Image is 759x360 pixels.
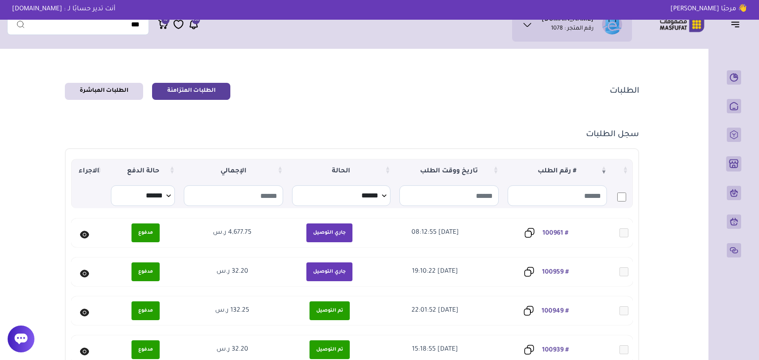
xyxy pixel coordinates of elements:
div: الإجمالي [179,159,288,184]
span: جاري التوصيل [306,262,352,281]
p: رقم المتجر : 1078 [551,25,594,34]
th: الاجراء : activate to sort column ascending [71,159,106,184]
span: مدفوع [131,262,160,281]
th: حالة الدفع : activate to sort column ascending [106,159,179,184]
span: [DATE] 15:18:55 [412,346,458,353]
td: 4,677.75 ر.س [188,219,276,247]
p: أنت تدير حسابًا لـ : [DOMAIN_NAME] [5,4,122,14]
th: : activate to sort column ascending [611,159,633,184]
td: 32.20 ر.س [188,257,276,286]
span: [DATE] 22:01:52 [411,307,458,314]
th: الحالة : activate to sort column ascending [288,159,395,184]
a: # 100961 [543,230,568,237]
a: 430 [188,19,199,30]
span: 430 [192,16,199,24]
div: # رقم الطلب [503,159,611,184]
h1: [DOMAIN_NAME] [542,16,594,25]
p: 👋 مرحبًا [PERSON_NAME] [664,4,754,14]
h1: سجل الطلبات [586,129,639,140]
div: الاجراء [71,159,106,184]
span: [DATE] 19:10:22 [412,268,458,275]
span: مدفوع [131,301,160,320]
h1: الطلبات [610,86,639,97]
div: حالة الدفع [106,159,179,184]
span: مدفوع [131,340,160,359]
a: 10 [158,19,169,30]
a: الطلبات المباشرة [65,83,143,100]
a: # 100939 [542,347,569,354]
td: 132.25 ر.س [188,296,276,325]
span: جاري التوصيل [306,223,352,242]
div: الحالة [288,159,395,184]
a: # 100949 [542,308,569,315]
span: 10 [163,16,168,24]
span: [DATE] 08:12:55 [411,229,459,236]
span: تم التوصيل [310,301,350,320]
img: eShop.sa [602,14,622,34]
div: تاريخ ووقت الطلب [395,159,503,184]
a: الطلبات المتزامنة [152,83,230,100]
img: Logo [653,16,711,33]
span: مدفوع [131,223,160,242]
th: الإجمالي : activate to sort column ascending [179,159,288,184]
th: # رقم الطلب : activate to sort column ascending [503,159,611,184]
a: # 100959 [542,269,569,276]
th: تاريخ ووقت الطلب : activate to sort column ascending [395,159,503,184]
span: تم التوصيل [310,340,350,359]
